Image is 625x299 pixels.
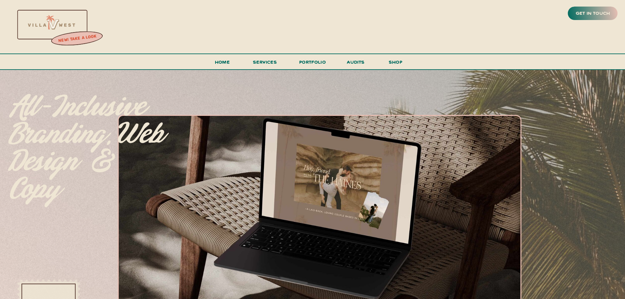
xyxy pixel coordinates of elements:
span: services [253,59,277,65]
a: services [251,58,279,70]
a: Home [212,58,233,70]
a: audits [346,58,366,69]
a: shop [380,58,411,69]
a: new! take a look [50,32,104,45]
a: get in touch [574,9,611,18]
a: portfolio [297,58,328,70]
p: All-inclusive branding, web design & copy [9,94,166,186]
